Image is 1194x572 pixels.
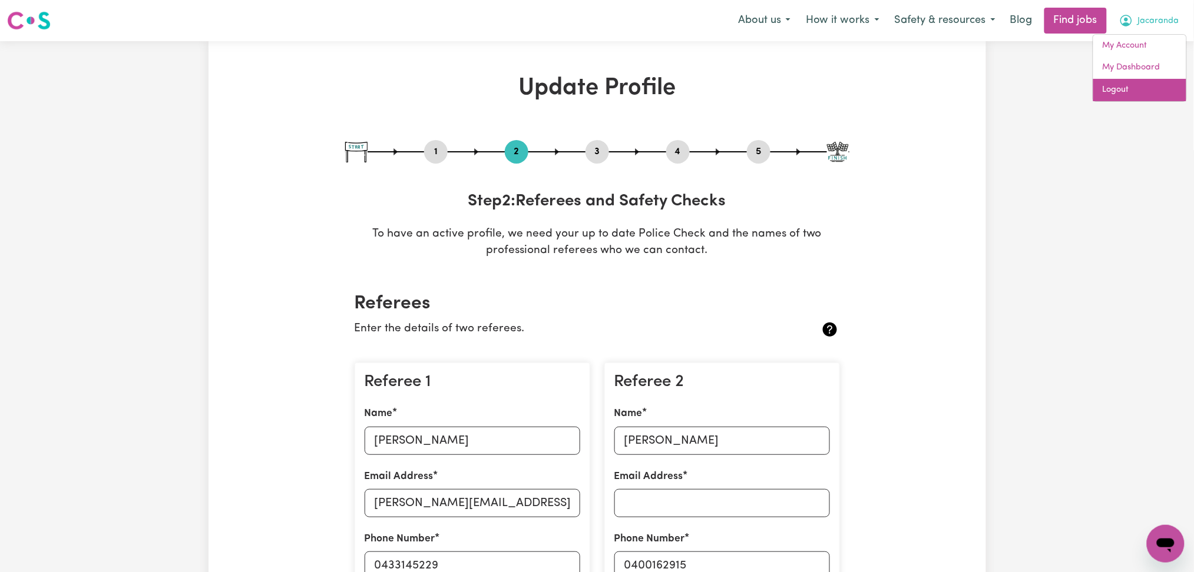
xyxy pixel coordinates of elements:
[614,373,830,393] h3: Referee 2
[365,373,580,393] h3: Referee 1
[614,531,685,547] label: Phone Number
[1138,15,1179,28] span: Jacaranda
[424,144,448,159] button: Go to step 1
[365,531,435,547] label: Phone Number
[730,8,798,33] button: About us
[1093,56,1186,79] a: My Dashboard
[345,226,849,260] p: To have an active profile, we need your up to date Police Check and the names of two professional...
[798,8,887,33] button: How it works
[747,144,770,159] button: Go to step 5
[505,144,528,159] button: Go to step 2
[614,469,683,484] label: Email Address
[614,406,643,421] label: Name
[887,8,1003,33] button: Safety & resources
[1093,79,1186,101] a: Logout
[355,321,759,338] p: Enter the details of two referees.
[7,10,51,31] img: Careseekers logo
[1147,525,1185,563] iframe: Button to launch messaging window
[1044,8,1107,34] a: Find jobs
[365,469,434,484] label: Email Address
[1112,8,1187,33] button: My Account
[1003,8,1040,34] a: Blog
[365,406,393,421] label: Name
[345,192,849,212] h3: Step 2 : Referees and Safety Checks
[586,144,609,159] button: Go to step 3
[7,7,51,34] a: Careseekers logo
[1093,34,1187,102] div: My Account
[345,74,849,102] h1: Update Profile
[666,144,690,159] button: Go to step 4
[355,292,840,315] h2: Referees
[1093,35,1186,57] a: My Account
